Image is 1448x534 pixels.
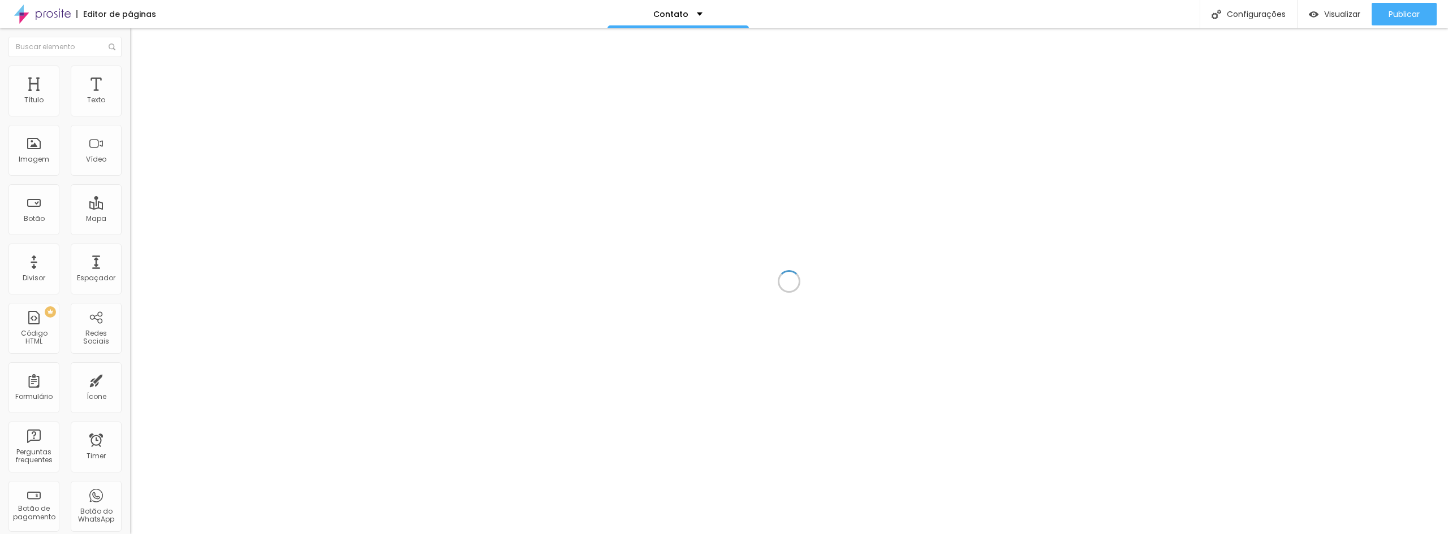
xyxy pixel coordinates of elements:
div: Espaçador [77,274,115,282]
img: Icone [1212,10,1221,19]
div: Editor de páginas [76,10,156,18]
div: Botão [24,215,45,223]
div: Texto [87,96,105,104]
button: Publicar [1372,3,1437,25]
div: Ícone [87,393,106,401]
div: Perguntas frequentes [11,448,56,464]
div: Título [24,96,44,104]
div: Redes Sociais [74,329,118,346]
div: Timer [87,452,106,460]
span: Visualizar [1324,10,1360,19]
div: Código HTML [11,329,56,346]
input: Buscar elemento [8,37,122,57]
div: Botão do WhatsApp [74,507,118,524]
div: Mapa [86,215,106,223]
div: Formulário [15,393,53,401]
p: Contato [653,10,688,18]
img: Icone [109,44,115,50]
div: Botão de pagamento [11,505,56,521]
div: Imagem [19,155,49,163]
button: Visualizar [1298,3,1372,25]
img: view-1.svg [1309,10,1318,19]
div: Vídeo [86,155,106,163]
span: Publicar [1389,10,1420,19]
div: Divisor [23,274,45,282]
